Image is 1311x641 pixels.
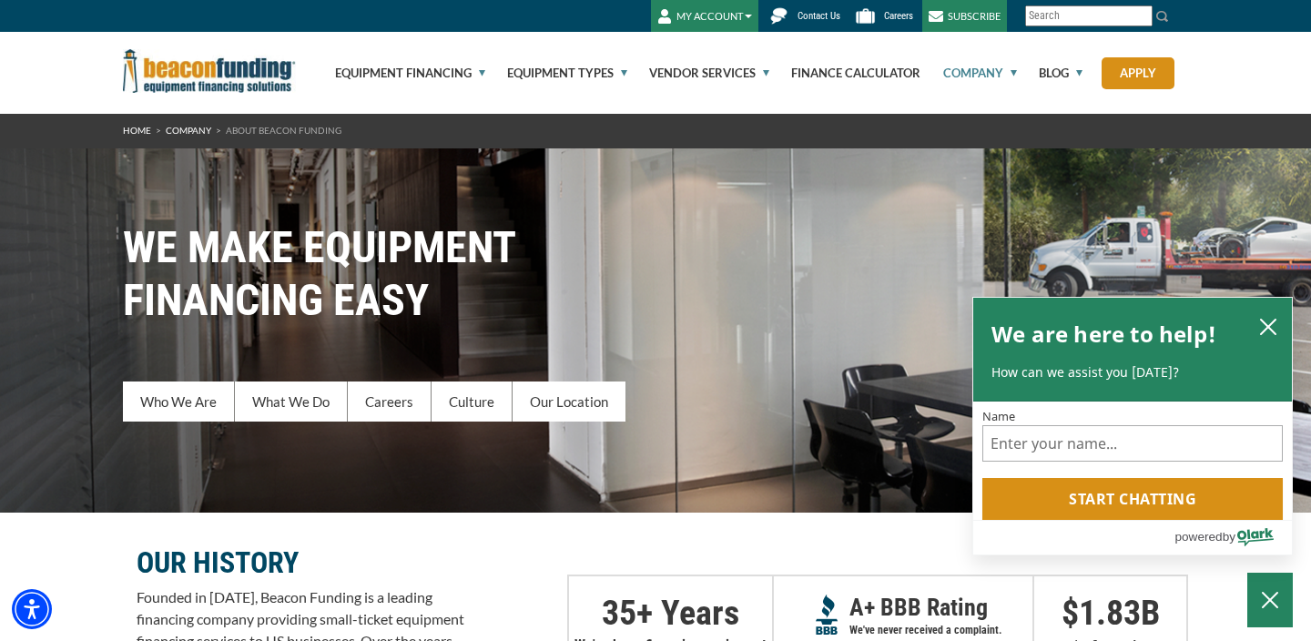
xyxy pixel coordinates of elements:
a: Finance Calculator [770,32,920,114]
button: Close Chatbox [1247,573,1293,627]
p: A+ BBB Rating [849,598,1032,616]
a: HOME [123,125,151,136]
div: Accessibility Menu [12,589,52,629]
p: OUR HISTORY [137,552,464,574]
button: Start chatting [982,478,1283,520]
a: Culture [432,382,513,422]
span: by [1223,525,1235,548]
p: + Years [569,604,773,622]
a: Company [922,32,1017,114]
a: Clear search text [1133,9,1148,24]
a: Company [166,125,211,136]
a: Blog [1018,32,1082,114]
a: Beacon Funding Corporation [123,62,296,76]
p: How can we assist you [DATE]? [991,363,1274,382]
div: olark chatbox [972,297,1293,555]
img: Search [1155,9,1170,24]
p: We've never received a complaint. [849,621,1032,639]
img: Beacon Funding Corporation [123,49,296,93]
a: Equipment Types [486,32,627,114]
input: Name [982,425,1283,462]
a: Equipment Financing [314,32,485,114]
a: Who We Are [123,382,235,422]
span: 1.83 [1079,593,1141,633]
a: Our Location [513,382,625,422]
button: close chatbox [1254,313,1283,341]
h2: We are here to help! [991,316,1216,352]
h1: WE MAKE EQUIPMENT FINANCING EASY [123,221,1188,327]
a: Apply [1102,57,1174,89]
span: About Beacon Funding [226,125,341,136]
span: Contact Us [798,10,840,22]
a: What We Do [235,382,348,422]
a: Vendor Services [628,32,769,114]
a: Careers [348,382,432,422]
span: powered [1174,525,1222,548]
img: A+ Reputation BBB [816,595,838,635]
span: 35 [602,593,636,633]
label: Name [982,411,1283,422]
input: Search [1025,5,1153,26]
span: Careers [884,10,913,22]
p: $ B [1034,604,1186,622]
a: Powered by Olark [1174,521,1292,555]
